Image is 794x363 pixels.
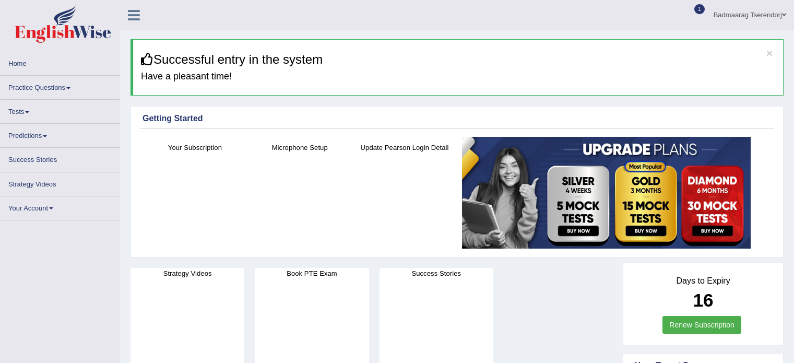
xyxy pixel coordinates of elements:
[693,290,714,310] b: 16
[1,52,120,72] a: Home
[694,4,705,14] span: 1
[1,148,120,168] a: Success Stories
[662,316,741,334] a: Renew Subscription
[255,268,369,279] h4: Book PTE Exam
[766,48,773,58] button: ×
[635,276,772,286] h4: Days to Expiry
[1,100,120,120] a: Tests
[1,172,120,193] a: Strategy Videos
[1,76,120,96] a: Practice Questions
[1,124,120,144] a: Predictions
[380,268,493,279] h4: Success Stories
[131,268,244,279] h4: Strategy Videos
[143,112,772,125] div: Getting Started
[358,142,452,153] h4: Update Pearson Login Detail
[1,196,120,217] a: Your Account
[141,53,775,66] h3: Successful entry in the system
[462,137,751,249] img: small5.jpg
[141,72,775,82] h4: Have a pleasant time!
[148,142,242,153] h4: Your Subscription
[253,142,347,153] h4: Microphone Setup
